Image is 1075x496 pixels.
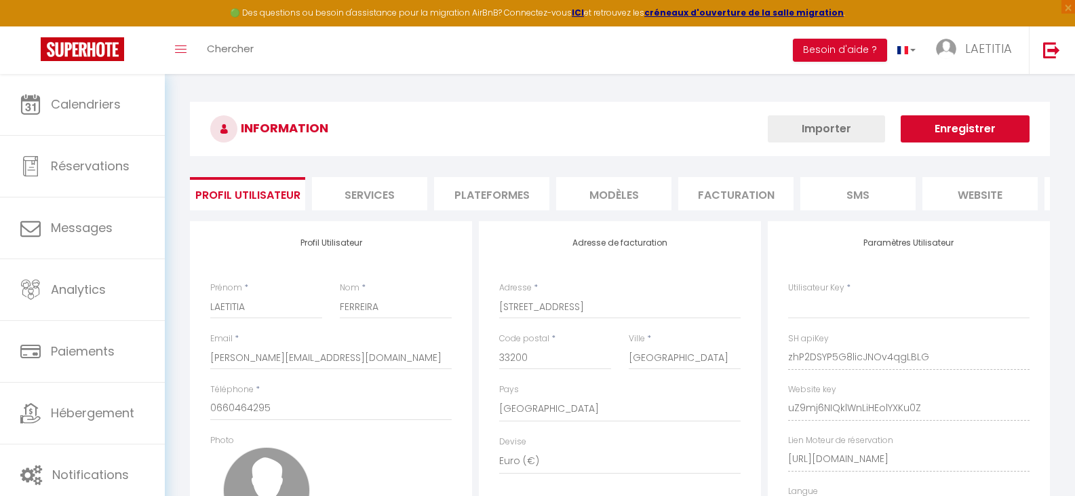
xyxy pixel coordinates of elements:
label: Téléphone [210,383,254,396]
iframe: Chat [1017,435,1065,486]
label: Pays [499,383,519,396]
span: Hébergement [51,404,134,421]
h4: Adresse de facturation [499,238,741,248]
label: Email [210,332,233,345]
label: Lien Moteur de réservation [788,434,893,447]
h4: Profil Utilisateur [210,238,452,248]
a: ... LAETITIA [926,26,1029,74]
li: Facturation [678,177,794,210]
span: Analytics [51,281,106,298]
label: Adresse [499,282,532,294]
button: Enregistrer [901,115,1030,142]
span: LAETITIA [965,40,1012,57]
span: Paiements [51,343,115,360]
span: Réservations [51,157,130,174]
span: Chercher [207,41,254,56]
img: Super Booking [41,37,124,61]
li: Plateformes [434,177,549,210]
li: Services [312,177,427,210]
label: Ville [629,332,645,345]
li: MODÈLES [556,177,671,210]
span: Notifications [52,466,129,483]
span: Messages [51,219,113,236]
button: Ouvrir le widget de chat LiveChat [11,5,52,46]
label: SH apiKey [788,332,829,345]
a: Chercher [197,26,264,74]
label: Nom [340,282,359,294]
h4: Paramètres Utilisateur [788,238,1030,248]
label: Website key [788,383,836,396]
img: ... [936,39,956,59]
a: ICI [572,7,584,18]
a: créneaux d'ouverture de la salle migration [644,7,844,18]
button: Besoin d'aide ? [793,39,887,62]
label: Prénom [210,282,242,294]
li: SMS [800,177,916,210]
h3: INFORMATION [190,102,1050,156]
label: Utilisateur Key [788,282,844,294]
button: Importer [768,115,885,142]
li: Profil Utilisateur [190,177,305,210]
li: website [922,177,1038,210]
span: Calendriers [51,96,121,113]
label: Code postal [499,332,549,345]
label: Photo [210,434,234,447]
label: Devise [499,436,526,449]
img: logout [1043,41,1060,58]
